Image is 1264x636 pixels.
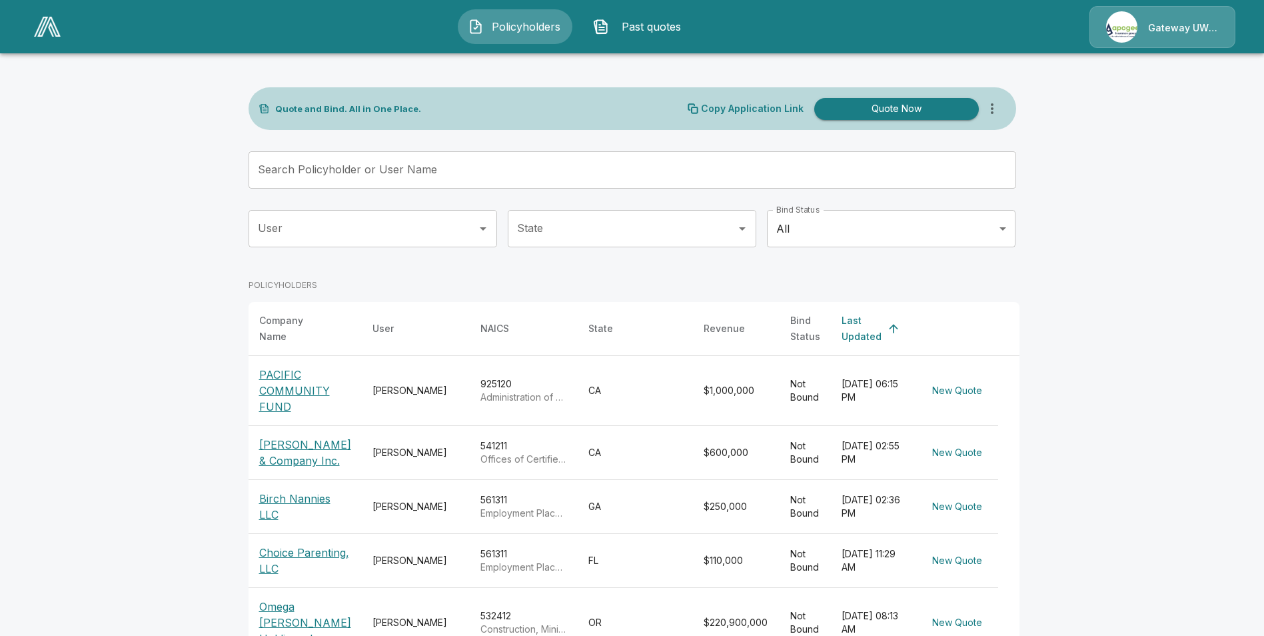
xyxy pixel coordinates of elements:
[372,446,459,459] div: [PERSON_NAME]
[372,500,459,513] div: [PERSON_NAME]
[588,321,613,337] div: State
[767,210,1015,247] div: All
[927,549,987,573] button: New Quote
[480,561,567,574] p: Employment Placement Agencies
[704,321,745,337] div: Revenue
[693,356,780,426] td: $1,000,000
[275,105,421,113] p: Quote and Bind. All in One Place.
[780,302,831,356] th: Bind Status
[480,493,567,520] div: 561311
[831,480,916,534] td: [DATE] 02:36 PM
[458,9,572,44] button: Policyholders IconPolicyholders
[578,480,693,534] td: GA
[809,98,979,120] a: Quote Now
[814,98,979,120] button: Quote Now
[927,441,987,465] button: New Quote
[927,495,987,519] button: New Quote
[583,9,698,44] button: Past quotes IconPast quotes
[259,437,351,469] p: [PERSON_NAME] & Company Inc.
[842,313,882,345] div: Last Updated
[1197,572,1264,636] iframe: Chat Widget
[578,534,693,588] td: FL
[489,19,562,35] span: Policyholders
[927,611,987,635] button: New Quote
[480,547,567,574] div: 561311
[831,534,916,588] td: [DATE] 11:29 AM
[780,480,831,534] td: Not Bound
[372,321,394,337] div: User
[578,426,693,480] td: CA
[693,426,780,480] td: $600,000
[480,321,509,337] div: NAICS
[780,356,831,426] td: Not Bound
[372,616,459,629] div: [PERSON_NAME]
[474,219,492,238] button: Open
[979,95,1005,122] button: more
[468,19,484,35] img: Policyholders Icon
[480,391,567,404] p: Administration of Urban Planning and Community and Rural Development
[831,426,916,480] td: [DATE] 02:55 PM
[593,19,609,35] img: Past quotes Icon
[701,104,804,113] p: Copy Application Link
[780,534,831,588] td: Not Bound
[259,313,327,345] div: Company Name
[259,491,351,523] p: Birch Nannies LLC
[480,453,567,466] p: Offices of Certified Public Accountants
[249,279,317,291] p: POLICYHOLDERS
[480,623,567,636] p: Construction, Mining, and Forestry Machinery and Equipment Rental and Leasing
[372,384,459,397] div: [PERSON_NAME]
[578,356,693,426] td: CA
[259,367,351,415] p: PACIFIC COMMUNITY FUND
[480,609,567,636] div: 532412
[480,377,567,404] div: 925120
[776,204,820,215] label: Bind Status
[34,17,61,37] img: AA Logo
[780,426,831,480] td: Not Bound
[927,379,987,403] button: New Quote
[614,19,688,35] span: Past quotes
[831,356,916,426] td: [DATE] 06:15 PM
[372,554,459,567] div: [PERSON_NAME]
[693,534,780,588] td: $110,000
[693,480,780,534] td: $250,000
[733,219,752,238] button: Open
[259,545,351,577] p: Choice Parenting, LLC
[480,507,567,520] p: Employment Placement Agencies
[480,439,567,466] div: 541211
